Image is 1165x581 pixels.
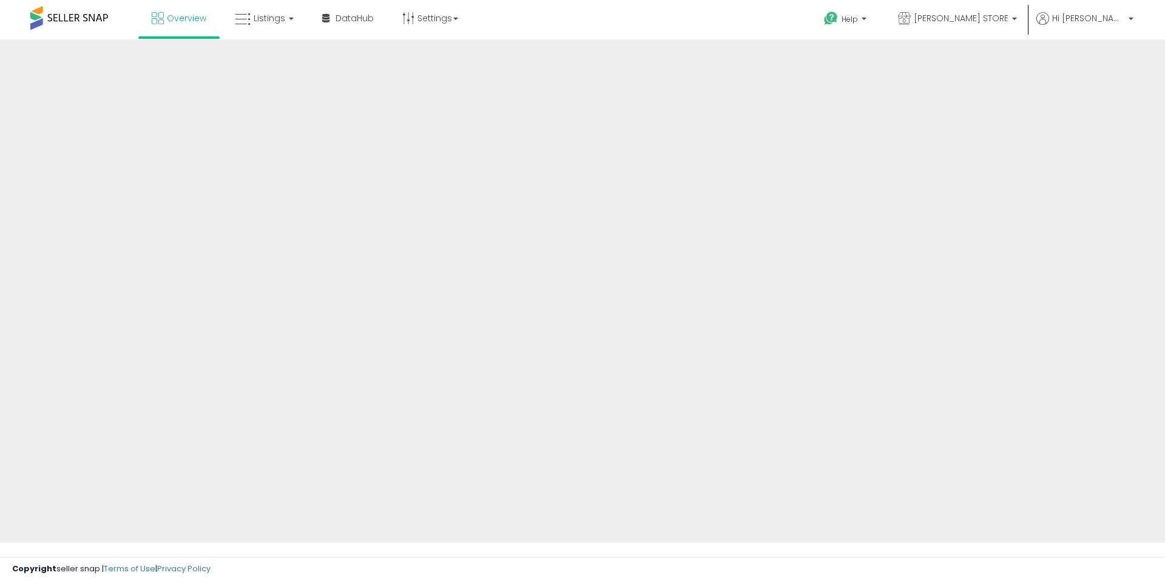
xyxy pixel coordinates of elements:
[336,12,374,24] span: DataHub
[167,12,206,24] span: Overview
[823,11,839,26] i: Get Help
[814,2,879,39] a: Help
[1052,12,1125,24] span: Hi [PERSON_NAME]
[842,14,858,24] span: Help
[1036,12,1133,39] a: Hi [PERSON_NAME]
[254,12,285,24] span: Listings
[914,12,1008,24] span: [PERSON_NAME] STORE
